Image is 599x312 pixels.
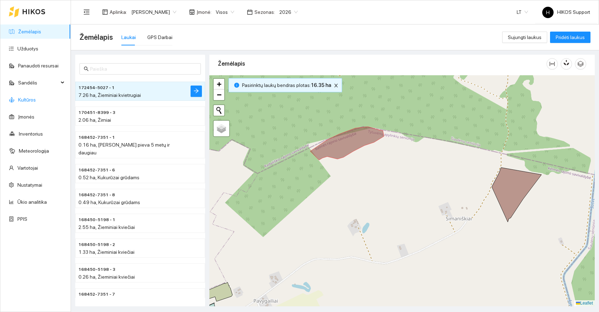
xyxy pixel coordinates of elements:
[78,274,135,280] span: 0.26 ha, Žieminiai kviečiai
[546,58,558,70] button: column-width
[214,79,224,89] a: Zoom in
[83,9,90,15] span: menu-fold
[78,142,170,155] span: 0.16 ha, [PERSON_NAME] pieva 5 metų ir daugiau
[189,9,195,15] span: shop
[78,224,135,230] span: 2.55 ha, Žieminiai kviečiai
[19,131,43,137] a: Inventorius
[121,33,136,41] div: Laukai
[502,34,547,40] a: Sujungti laukus
[78,84,115,91] span: 172454-5027 - 1
[214,89,224,100] a: Zoom out
[546,7,550,18] span: H
[17,46,38,51] a: Užduotys
[17,199,47,205] a: Ūkio analitika
[18,63,59,69] a: Panaudoti resursai
[550,32,590,43] button: Pridėti laukus
[18,97,36,103] a: Kultūros
[84,66,89,71] span: search
[242,81,331,89] span: Pasirinktų laukų bendras plotas :
[102,9,108,15] span: layout
[78,249,134,255] span: 1.33 ha, Žieminiai kviečiai
[279,7,298,17] span: 2026
[332,83,340,88] span: close
[78,109,115,116] span: 170451-8399 - 3
[214,121,229,136] a: Layers
[234,83,239,88] span: info-circle
[547,61,557,67] span: column-width
[78,199,140,205] span: 0.49 ha, Kukurūzai grūdams
[18,114,34,120] a: Įmonės
[78,291,115,298] span: 168452-7351 - 7
[332,81,340,90] button: close
[90,65,197,73] input: Paieška
[19,148,49,154] a: Meteorologija
[217,80,221,88] span: +
[147,33,172,41] div: GPS Darbai
[217,90,221,99] span: −
[218,54,546,74] div: Žemėlapis
[78,167,115,174] span: 168452-7351 - 6
[311,82,331,88] b: 16.35 ha
[576,301,593,306] a: Leaflet
[502,32,547,43] button: Sujungti laukus
[197,8,211,16] span: Įmonė :
[17,216,27,222] a: PPIS
[247,9,253,15] span: calendar
[78,217,115,223] span: 168450-5198 - 1
[191,86,202,97] button: arrow-right
[556,33,585,41] span: Pridėti laukus
[542,9,590,15] span: HIKOS Support
[517,7,528,17] span: LT
[550,34,590,40] a: Pridėti laukus
[78,134,115,141] span: 168452-7351 - 1
[131,7,176,17] span: Paulius
[79,5,94,19] button: menu-fold
[110,8,127,16] span: Aplinka :
[17,182,42,188] a: Nustatymai
[18,76,59,90] span: Sandėlis
[508,33,542,41] span: Sujungti laukus
[17,165,38,171] a: Vartotojai
[78,266,115,273] span: 168450-5198 - 3
[18,29,41,34] a: Žemėlapis
[78,175,139,180] span: 0.52 ha, Kukurūzai grūdams
[254,8,275,16] span: Sezonas :
[193,88,199,95] span: arrow-right
[78,241,115,248] span: 168450-5198 - 2
[79,32,113,43] span: Žemėlapis
[216,7,234,17] span: Visos
[214,105,224,116] button: Initiate a new search
[78,92,141,98] span: 7.26 ha, Žieminiai kvietrugiai
[78,192,115,198] span: 168452-7351 - 8
[78,117,111,123] span: 2.06 ha, Žirniai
